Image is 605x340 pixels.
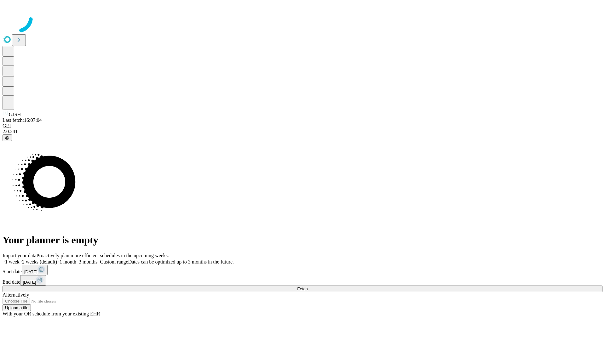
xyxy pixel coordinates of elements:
[3,304,31,311] button: Upload a file
[3,123,602,129] div: GEI
[3,292,29,297] span: Alternatively
[3,265,602,275] div: Start date
[3,129,602,134] div: 2.0.241
[3,253,37,258] span: Import your data
[37,253,169,258] span: Proactively plan more efficient schedules in the upcoming weeks.
[128,259,234,264] span: Dates can be optimized up to 3 months in the future.
[3,134,12,141] button: @
[3,286,602,292] button: Fetch
[5,259,20,264] span: 1 week
[297,286,308,291] span: Fetch
[22,265,48,275] button: [DATE]
[3,275,602,286] div: End date
[3,117,42,123] span: Last fetch: 16:07:04
[23,280,36,285] span: [DATE]
[100,259,128,264] span: Custom range
[22,259,57,264] span: 2 weeks (default)
[9,112,21,117] span: GJSH
[5,135,9,140] span: @
[79,259,97,264] span: 3 months
[60,259,76,264] span: 1 month
[3,234,602,246] h1: Your planner is empty
[20,275,46,286] button: [DATE]
[24,269,37,274] span: [DATE]
[3,311,100,316] span: With your OR schedule from your existing EHR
